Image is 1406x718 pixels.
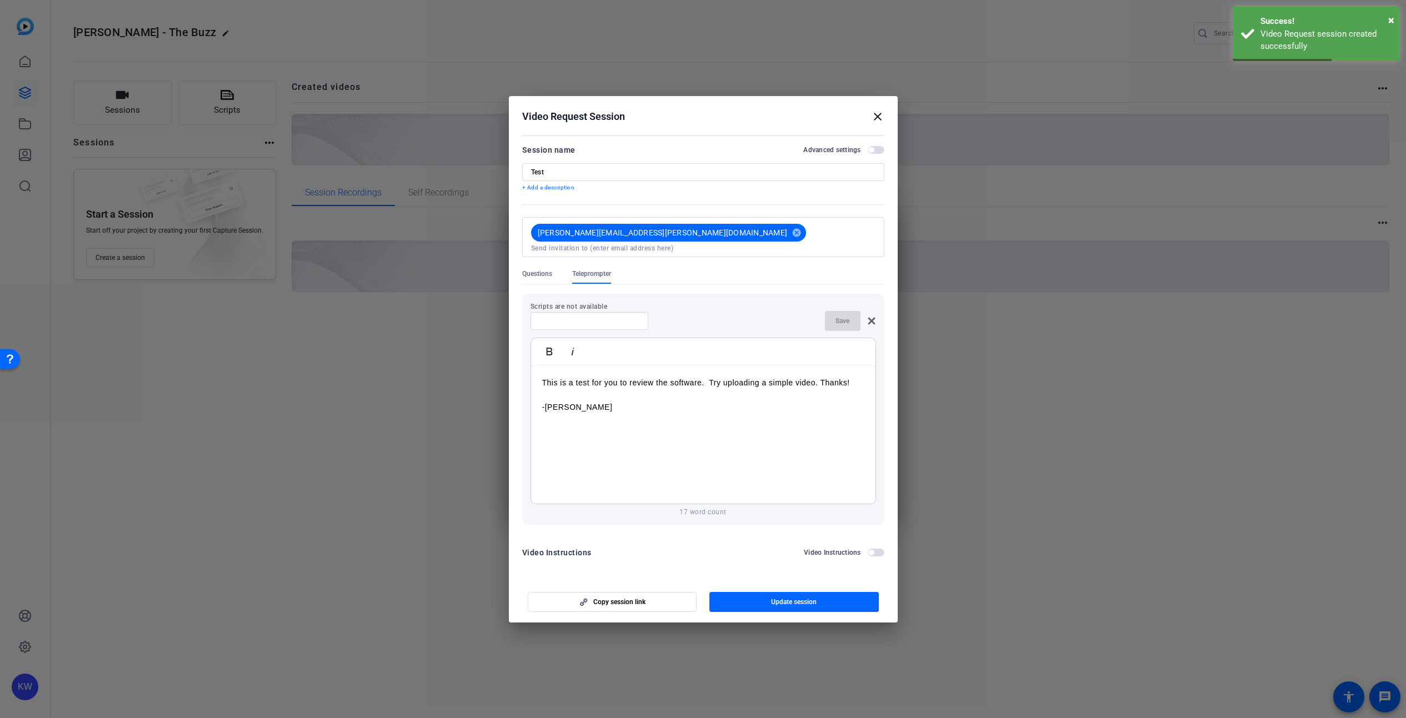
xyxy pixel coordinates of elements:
button: Bold (⌘B) [539,340,560,363]
div: Success! [1260,15,1391,28]
span: × [1388,13,1394,27]
p: + Add a description [522,183,884,192]
button: Update session [709,592,879,612]
div: Video Request session created successfully [1260,28,1391,53]
span: Copy session link [593,598,646,606]
button: Close [1388,12,1394,28]
div: Session name [522,143,576,157]
p: Scripts are not available [531,302,876,311]
p: 17 word count [531,508,876,516]
div: Video Instructions [522,546,592,559]
input: Send invitation to (enter email address here) [531,244,875,253]
button: Copy session link [528,592,697,612]
span: Teleprompter [572,269,611,278]
mat-icon: close [871,110,884,123]
input: Enter Session Name [531,168,875,177]
span: Update session [771,598,817,606]
mat-icon: cancel [787,228,806,238]
button: Italic (⌘I) [562,340,583,363]
p: This is a test for you to review the software. Try uploading a simple video. Thanks! -[PERSON_NAME] [542,376,864,414]
div: Video Request Session [522,110,884,123]
span: Questions [522,269,552,278]
h2: Video Instructions [804,548,861,557]
h2: Advanced settings [803,145,860,154]
span: [PERSON_NAME][EMAIL_ADDRESS][PERSON_NAME][DOMAIN_NAME] [538,227,788,238]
